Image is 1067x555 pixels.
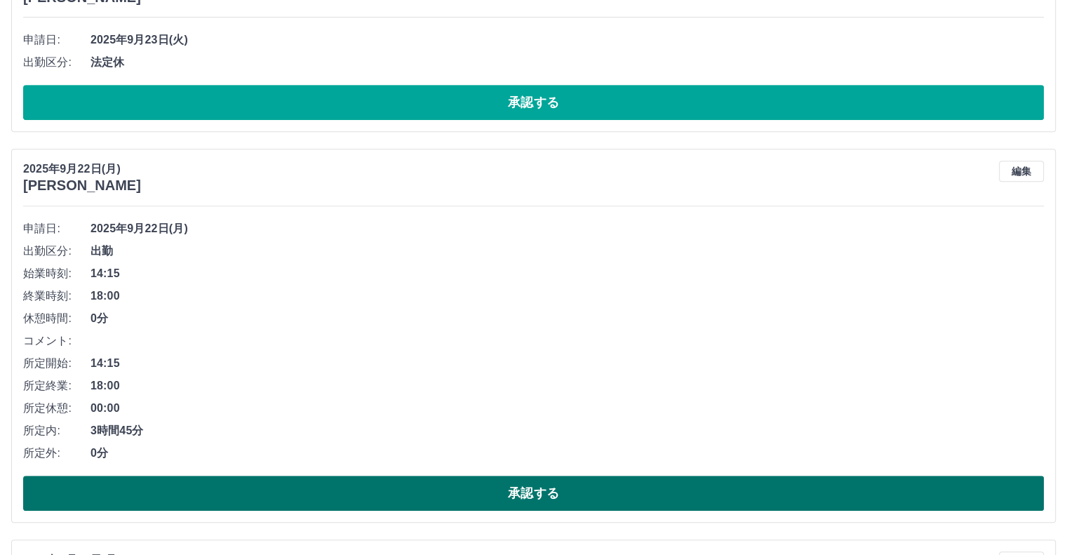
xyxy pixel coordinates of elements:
[90,265,1044,282] span: 14:15
[90,355,1044,372] span: 14:15
[90,422,1044,439] span: 3時間45分
[23,220,90,237] span: 申請日:
[23,400,90,417] span: 所定休憩:
[23,422,90,439] span: 所定内:
[90,243,1044,260] span: 出勤
[90,288,1044,305] span: 18:00
[90,220,1044,237] span: 2025年9月22日(月)
[23,288,90,305] span: 終業時刻:
[90,310,1044,327] span: 0分
[23,243,90,260] span: 出勤区分:
[23,161,141,178] p: 2025年9月22日(月)
[999,161,1044,182] button: 編集
[23,355,90,372] span: 所定開始:
[23,265,90,282] span: 始業時刻:
[90,54,1044,71] span: 法定休
[90,445,1044,462] span: 0分
[23,54,90,71] span: 出勤区分:
[23,377,90,394] span: 所定終業:
[90,32,1044,48] span: 2025年9月23日(火)
[23,85,1044,120] button: 承認する
[23,445,90,462] span: 所定外:
[23,178,141,194] h3: [PERSON_NAME]
[90,400,1044,417] span: 00:00
[90,377,1044,394] span: 18:00
[23,333,90,349] span: コメント:
[23,476,1044,511] button: 承認する
[23,310,90,327] span: 休憩時間:
[23,32,90,48] span: 申請日:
